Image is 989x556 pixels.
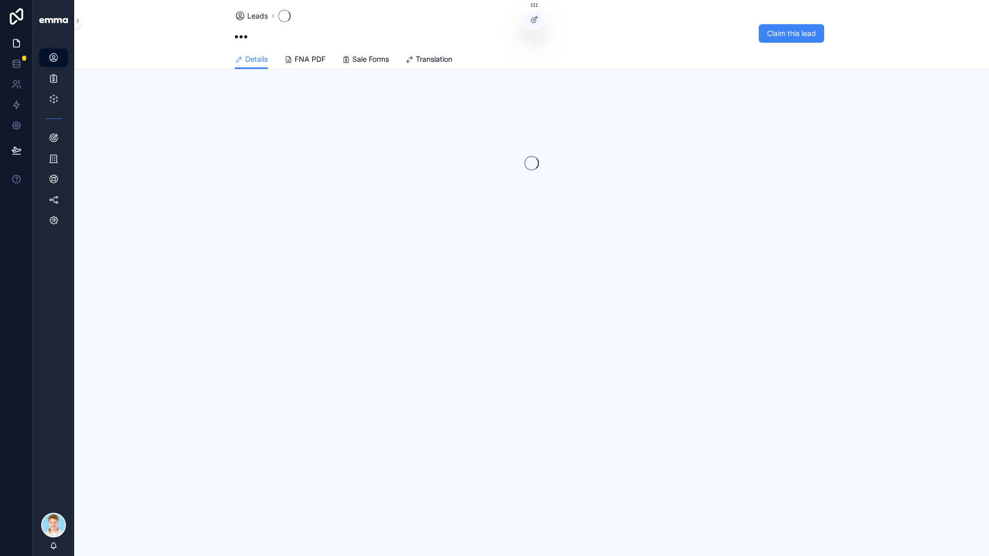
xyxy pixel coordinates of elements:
[284,50,326,71] a: FNA PDF
[759,24,824,43] button: Claim this lead
[39,18,68,24] img: App logo
[235,50,268,69] a: Details
[416,54,452,64] span: Translation
[247,11,268,21] span: Leads
[33,41,74,243] div: scrollable content
[295,54,326,64] span: FNA PDF
[245,54,268,64] span: Details
[352,54,389,64] span: Sale Forms
[235,11,268,21] a: Leads
[767,28,816,39] span: Claim this lead
[405,50,452,71] a: Translation
[342,50,389,71] a: Sale Forms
